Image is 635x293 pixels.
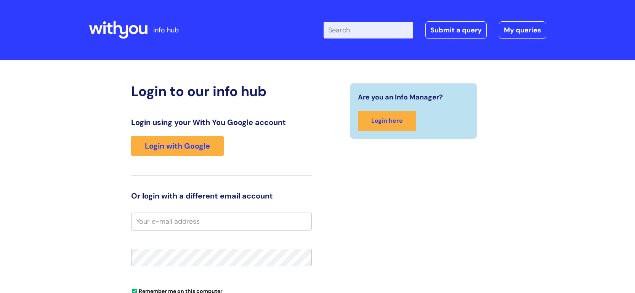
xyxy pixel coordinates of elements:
[425,21,487,39] a: Submit a query
[131,191,312,200] h3: Or login with a different email account
[131,83,312,99] h2: Login to our info hub
[131,213,312,230] input: Your e-mail address
[499,21,546,39] a: My queries
[324,22,413,38] input: Search
[131,136,224,156] a: Login with Google
[358,91,443,103] span: Are you an Info Manager?
[358,111,416,131] a: Login here
[131,118,312,127] h3: Login using your With You Google account
[153,24,179,36] p: info hub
